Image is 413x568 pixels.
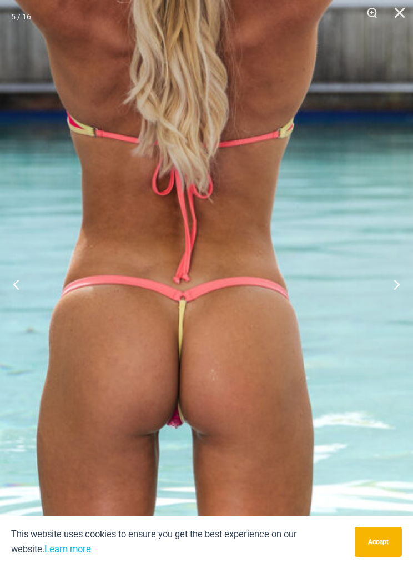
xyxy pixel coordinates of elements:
[44,544,91,555] a: Learn more
[11,527,346,557] p: This website uses cookies to ensure you get the best experience on our website.
[355,527,402,557] button: Accept
[11,8,31,25] div: 5 / 16
[371,257,413,312] button: Next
